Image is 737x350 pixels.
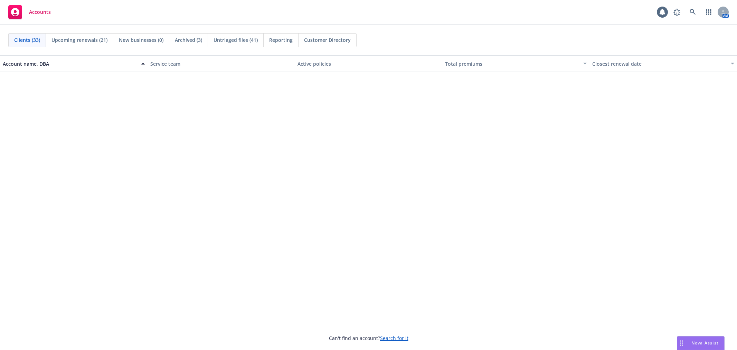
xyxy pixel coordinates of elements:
button: Active policies [295,55,442,72]
div: Closest renewal date [592,60,727,67]
a: Switch app [702,5,716,19]
div: Drag to move [677,337,686,350]
span: Reporting [269,36,293,44]
span: Can't find an account? [329,334,408,342]
span: Upcoming renewals (21) [51,36,107,44]
div: Account name, DBA [3,60,137,67]
div: Active policies [297,60,440,67]
span: Nova Assist [691,340,719,346]
a: Accounts [6,2,54,22]
span: Customer Directory [304,36,351,44]
span: New businesses (0) [119,36,163,44]
a: Report a Bug [670,5,684,19]
span: Clients (33) [14,36,40,44]
div: Service team [150,60,292,67]
span: Accounts [29,9,51,15]
a: Search for it [380,335,408,341]
button: Service team [148,55,295,72]
span: Untriaged files (41) [214,36,258,44]
span: Archived (3) [175,36,202,44]
button: Closest renewal date [589,55,737,72]
button: Nova Assist [677,336,725,350]
button: Total premiums [442,55,590,72]
div: Total premiums [445,60,579,67]
a: Search [686,5,700,19]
